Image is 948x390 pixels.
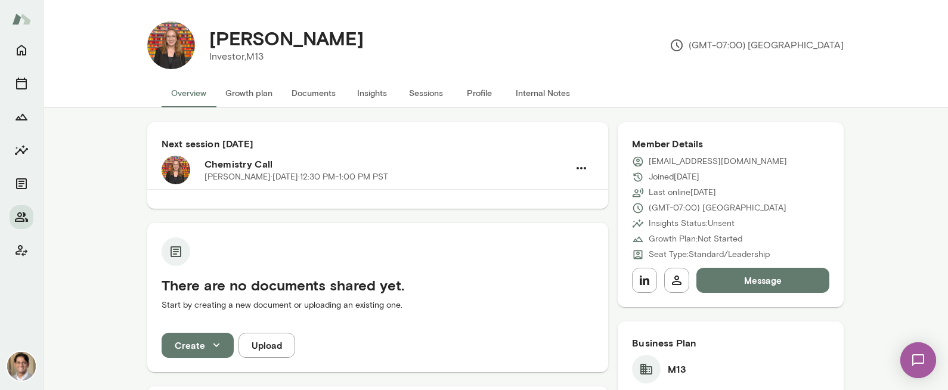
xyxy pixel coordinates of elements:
button: Growth plan [216,79,282,107]
button: Sessions [399,79,453,107]
p: Investor, M13 [209,49,364,64]
img: Whitney Hazard [147,21,195,69]
h6: Member Details [632,137,829,151]
p: Seat Type: Standard/Leadership [649,249,770,261]
button: Message [696,268,829,293]
p: (GMT-07:00) [GEOGRAPHIC_DATA] [649,202,786,214]
img: Mento [12,8,31,30]
button: Profile [453,79,506,107]
button: Internal Notes [506,79,580,107]
p: [PERSON_NAME] · [DATE] · 12:30 PM-1:00 PM PST [205,171,388,183]
button: Documents [282,79,345,107]
button: Sessions [10,72,33,95]
h6: Next session [DATE] [162,137,594,151]
button: Create [162,333,234,358]
img: Vijay Rajendran [7,352,36,380]
h5: There are no documents shared yet. [162,276,594,295]
button: Upload [238,333,295,358]
p: Last online [DATE] [649,187,716,199]
p: Insights Status: Unsent [649,218,735,230]
p: Joined [DATE] [649,171,699,183]
button: Overview [162,79,216,107]
button: Insights [10,138,33,162]
button: Documents [10,172,33,196]
button: Client app [10,239,33,262]
h4: [PERSON_NAME] [209,27,364,49]
h6: M13 [668,362,686,376]
p: Growth Plan: Not Started [649,233,742,245]
h6: Chemistry Call [205,157,569,171]
button: Growth Plan [10,105,33,129]
h6: Business Plan [632,336,829,350]
p: (GMT-07:00) [GEOGRAPHIC_DATA] [670,38,844,52]
p: [EMAIL_ADDRESS][DOMAIN_NAME] [649,156,787,168]
button: Home [10,38,33,62]
p: Start by creating a new document or uploading an existing one. [162,299,594,311]
button: Members [10,205,33,229]
button: Insights [345,79,399,107]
